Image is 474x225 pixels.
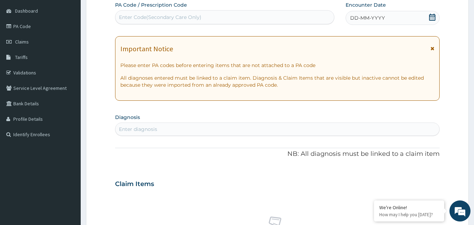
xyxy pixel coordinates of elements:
p: NB: All diagnosis must be linked to a claim item [115,150,440,159]
h3: Claim Items [115,180,154,188]
span: DD-MM-YYYY [350,14,385,21]
div: Chat with us now [36,39,118,48]
p: Please enter PA codes before entering items that are not attached to a PA code [120,62,435,69]
img: d_794563401_company_1708531726252_794563401 [13,35,28,53]
textarea: Type your message and hit 'Enter' [4,150,134,175]
h1: Important Notice [120,45,173,53]
label: PA Code / Prescription Code [115,1,187,8]
span: Claims [15,39,29,45]
p: How may I help you today? [379,212,439,218]
p: All diagnoses entered must be linked to a claim item. Diagnosis & Claim Items that are visible bu... [120,74,435,88]
div: We're Online! [379,204,439,211]
span: Dashboard [15,8,38,14]
span: We're online! [41,68,97,139]
span: Tariffs [15,54,28,60]
div: Enter diagnosis [119,126,157,133]
div: Enter Code(Secondary Care Only) [119,14,201,21]
label: Encounter Date [346,1,386,8]
div: Minimize live chat window [115,4,132,20]
label: Diagnosis [115,114,140,121]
